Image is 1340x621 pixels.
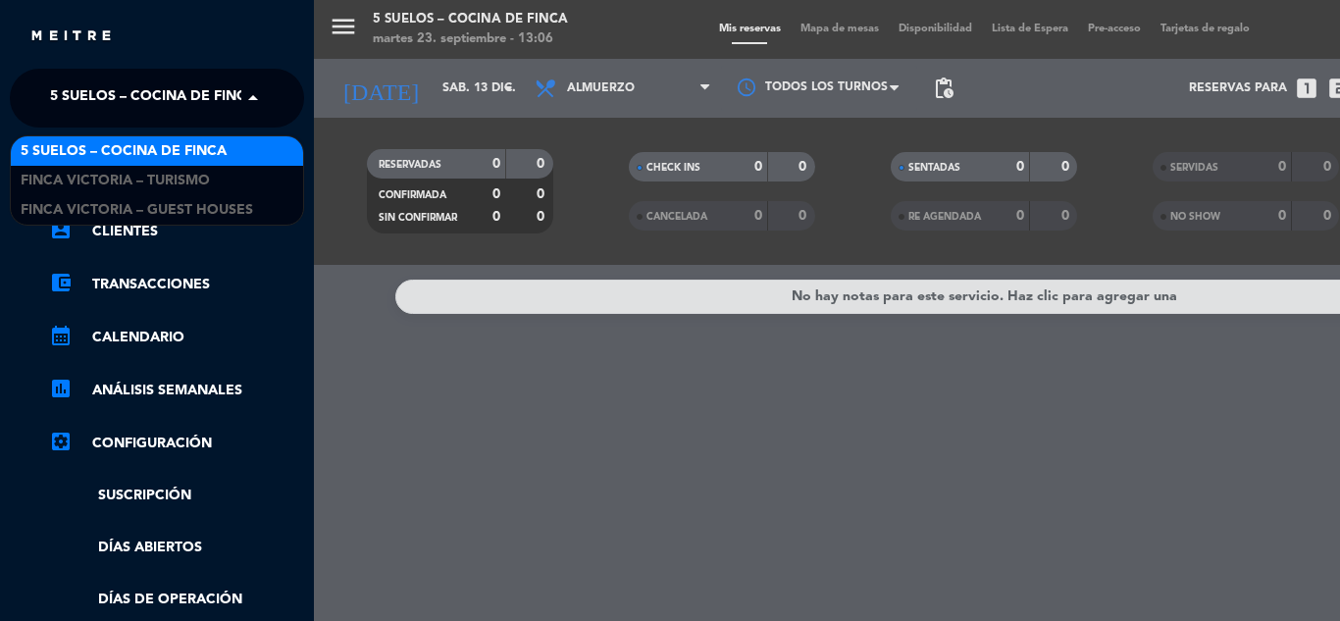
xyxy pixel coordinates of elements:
a: assessmentANÁLISIS SEMANALES [49,379,304,402]
a: Configuración [49,432,304,455]
i: account_box [49,218,73,241]
span: FINCA VICTORIA – TURISMO [21,170,210,192]
span: 5 SUELOS – COCINA DE FINCA [50,78,256,119]
a: account_balance_walletTransacciones [49,273,304,296]
img: MEITRE [29,29,113,44]
a: calendar_monthCalendario [49,326,304,349]
i: assessment [49,377,73,400]
a: Días abiertos [49,537,304,559]
a: Suscripción [49,485,304,507]
a: Días de Operación [49,589,304,611]
span: 5 SUELOS – COCINA DE FINCA [21,140,227,163]
a: account_boxClientes [49,220,304,243]
i: calendar_month [49,324,73,347]
i: settings_applications [49,430,73,453]
i: account_balance_wallet [49,271,73,294]
span: FINCA VICTORIA – GUEST HOUSES [21,199,253,222]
